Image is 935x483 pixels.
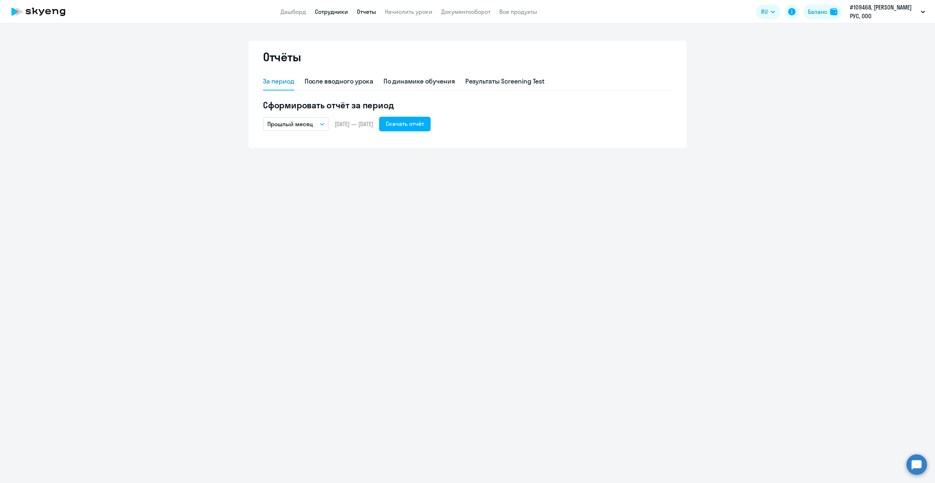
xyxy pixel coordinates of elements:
p: #109468, [PERSON_NAME] РУС, ООО [850,3,918,20]
h2: Отчёты [263,50,301,64]
button: RU [756,4,780,19]
a: Дашборд [280,8,306,15]
div: После вводного урока [305,77,373,86]
a: Отчеты [357,8,376,15]
div: Результаты Screening Test [465,77,545,86]
div: За период [263,77,294,86]
button: Балансbalance [804,4,842,19]
h5: Сформировать отчёт за период [263,99,672,111]
div: По динамике обучения [383,77,455,86]
a: Документооборот [441,8,491,15]
div: Скачать отчёт [386,119,424,128]
span: RU [761,7,768,16]
a: Сотрудники [315,8,348,15]
div: Баланс [808,7,827,16]
img: balance [830,8,837,15]
a: Начислить уроки [385,8,432,15]
a: Все продукты [499,8,537,15]
button: Прошлый месяц [263,117,329,131]
span: [DATE] — [DATE] [335,120,373,128]
p: Прошлый месяц [267,120,313,128]
button: #109468, [PERSON_NAME] РУС, ООО [846,3,929,20]
button: Скачать отчёт [379,117,431,131]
